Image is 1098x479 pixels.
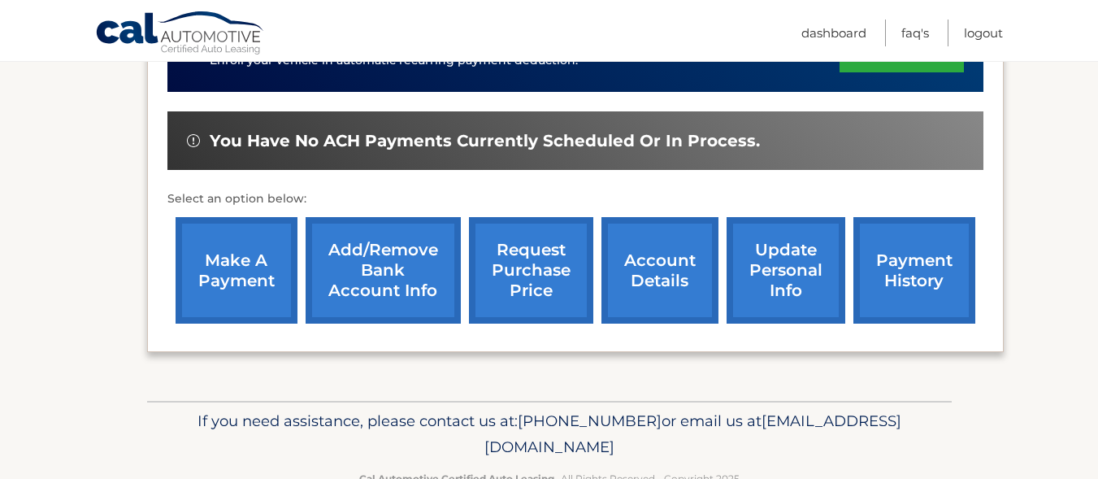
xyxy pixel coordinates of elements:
[158,408,941,460] p: If you need assistance, please contact us at: or email us at
[210,131,760,151] span: You have no ACH payments currently scheduled or in process.
[601,217,718,324] a: account details
[964,20,1003,46] a: Logout
[306,217,461,324] a: Add/Remove bank account info
[853,217,975,324] a: payment history
[187,134,200,147] img: alert-white.svg
[484,412,901,456] span: [EMAIL_ADDRESS][DOMAIN_NAME]
[469,217,593,324] a: request purchase price
[801,20,866,46] a: Dashboard
[167,189,983,209] p: Select an option below:
[518,412,662,430] span: [PHONE_NUMBER]
[901,20,929,46] a: FAQ's
[727,217,845,324] a: update personal info
[95,11,266,58] a: Cal Automotive
[176,217,297,324] a: make a payment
